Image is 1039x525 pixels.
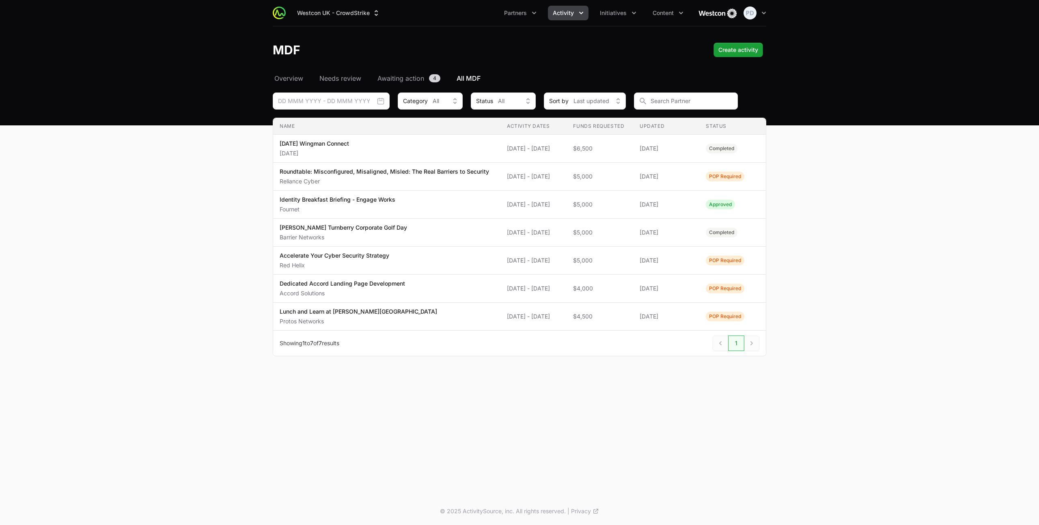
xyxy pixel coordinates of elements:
[507,284,560,293] span: [DATE] - [DATE]
[698,5,737,21] img: Westcon UK
[573,144,627,153] span: $6,500
[273,43,300,57] h1: MDF
[573,284,627,293] span: $4,000
[640,172,693,181] span: [DATE]
[273,93,390,110] div: Date range picker
[744,6,757,19] img: Payam Dinarvand
[280,149,349,157] p: [DATE]
[499,6,541,20] button: Partners
[273,93,766,356] section: MDF Filters
[640,312,693,321] span: [DATE]
[567,118,633,135] th: Funds Requested
[319,73,361,83] span: Needs review
[548,6,588,20] div: Activity menu
[714,43,763,57] div: Primary actions
[573,172,627,181] span: $5,000
[280,177,489,185] p: Reliance Cyber
[544,93,626,110] button: Sort byLast updated
[699,118,766,135] th: Status
[455,73,482,83] a: All MDF
[286,6,688,20] div: Main navigation
[280,196,395,204] p: Identity Breakfast Briefing - Engage Works
[429,74,440,82] span: 4
[567,507,569,515] span: |
[573,256,627,265] span: $5,000
[471,93,536,110] button: StatusAll
[648,6,688,20] div: Content menu
[273,73,766,83] nav: MDF navigation
[640,284,693,293] span: [DATE]
[595,6,641,20] button: Initiatives
[507,172,560,181] span: [DATE] - [DATE]
[600,9,627,17] span: Initiatives
[553,9,574,17] span: Activity
[500,118,567,135] th: Activity Dates
[549,97,569,105] span: Sort by
[507,228,560,237] span: [DATE] - [DATE]
[433,97,439,105] span: All
[544,93,626,110] div: Sort by filter
[318,73,363,83] a: Needs review
[714,43,763,57] button: Create activity
[280,280,405,288] p: Dedicated Accord Landing Page Development
[504,9,527,17] span: Partners
[280,168,489,176] p: Roundtable: Misconfigured, Misaligned, Misled: The Real Barriers to Security
[280,224,407,232] p: [PERSON_NAME] Turnberry Corporate Golf Day
[280,289,405,297] p: Accord Solutions
[706,172,744,181] span: Activity Status
[706,256,744,265] span: Activity Status
[319,340,322,346] span: 7
[728,336,744,351] span: 1
[706,228,737,237] span: Activity Status
[571,507,599,515] a: Privacy
[499,6,541,20] div: Partners menu
[440,507,566,515] p: © 2025 ActivitySource, inc. All rights reserved.
[398,93,463,110] button: CategoryAll
[507,200,560,209] span: [DATE] - [DATE]
[292,6,385,20] button: Westcon UK - CrowdStrike
[280,308,437,316] p: Lunch and Learn at [PERSON_NAME][GEOGRAPHIC_DATA]
[273,118,500,135] th: Name
[457,73,481,83] span: All MDF
[653,9,674,17] span: Content
[648,6,688,20] button: Content
[273,93,390,110] input: DD MMM YYYY - DD MMM YYYY
[507,256,560,265] span: [DATE] - [DATE]
[273,73,305,83] a: Overview
[274,73,303,83] span: Overview
[280,261,389,269] p: Red Helix
[573,200,627,209] span: $5,000
[706,144,737,153] span: Activity Status
[273,6,286,19] img: ActivitySource
[376,73,442,83] a: Awaiting action4
[403,97,428,105] span: Category
[640,200,693,209] span: [DATE]
[377,73,424,83] span: Awaiting action
[280,205,395,213] p: Fournet
[633,118,700,135] th: Updated
[280,140,349,148] p: [DATE] Wingman Connect
[640,228,693,237] span: [DATE]
[706,312,744,321] span: Activity Status
[548,6,588,20] button: Activity
[507,312,560,321] span: [DATE] - [DATE]
[573,312,627,321] span: $4,500
[634,93,738,110] input: Search Partner
[706,200,735,209] span: Activity Status
[292,6,385,20] div: Supplier switch menu
[706,284,744,293] span: Activity Status
[640,144,693,153] span: [DATE]
[573,228,627,237] span: $5,000
[310,340,313,346] span: 7
[498,97,504,105] span: All
[398,93,463,110] div: Activity Type filter
[280,339,339,347] p: Showing to of results
[595,6,641,20] div: Initiatives menu
[476,97,493,105] span: Status
[573,97,609,105] span: Last updated
[471,93,536,110] div: Activity Status filter
[302,340,305,346] span: 1
[640,256,693,265] span: [DATE]
[280,317,437,325] p: Protos Networks
[280,233,407,241] p: Barrier Networks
